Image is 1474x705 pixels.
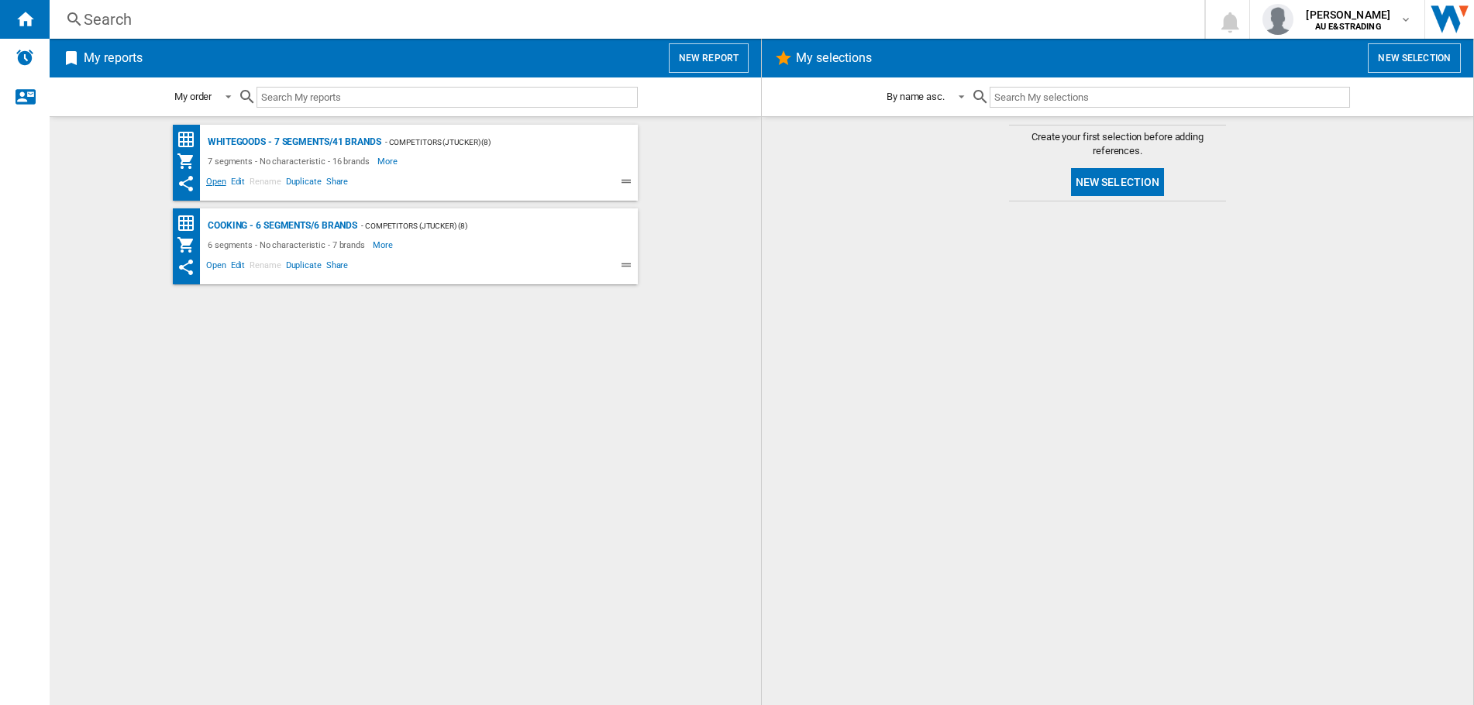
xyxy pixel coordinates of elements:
[324,174,351,193] span: Share
[204,236,373,254] div: 6 segments - No characteristic - 7 brands
[669,43,749,73] button: New report
[204,258,229,277] span: Open
[177,174,195,193] ng-md-icon: This report has been shared with you
[284,174,324,193] span: Duplicate
[381,132,607,152] div: - Competitors (jtucker) (8)
[204,132,381,152] div: WHITEGOODS - 7 segments/41 brands
[1315,22,1382,32] b: AU E&STRADING
[204,152,377,170] div: 7 segments - No characteristic - 16 brands
[887,91,945,102] div: By name asc.
[1262,4,1293,35] img: profile.jpg
[229,258,248,277] span: Edit
[177,258,195,277] ng-md-icon: This report has been shared with you
[377,152,400,170] span: More
[793,43,875,73] h2: My selections
[257,87,638,108] input: Search My reports
[174,91,212,102] div: My order
[177,152,204,170] div: My Assortment
[177,214,204,233] div: Price Matrix
[229,174,248,193] span: Edit
[990,87,1350,108] input: Search My selections
[204,174,229,193] span: Open
[1368,43,1461,73] button: New selection
[247,174,283,193] span: Rename
[84,9,1164,30] div: Search
[177,130,204,150] div: Price Matrix
[373,236,395,254] span: More
[1306,7,1390,22] span: [PERSON_NAME]
[204,216,357,236] div: COOKING - 6 segments/6 brands
[324,258,351,277] span: Share
[81,43,146,73] h2: My reports
[1009,130,1226,158] span: Create your first selection before adding references.
[1071,168,1165,196] button: New selection
[15,48,34,67] img: alerts-logo.svg
[247,258,283,277] span: Rename
[357,216,607,236] div: - Competitors (jtucker) (8)
[177,236,204,254] div: My Assortment
[284,258,324,277] span: Duplicate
